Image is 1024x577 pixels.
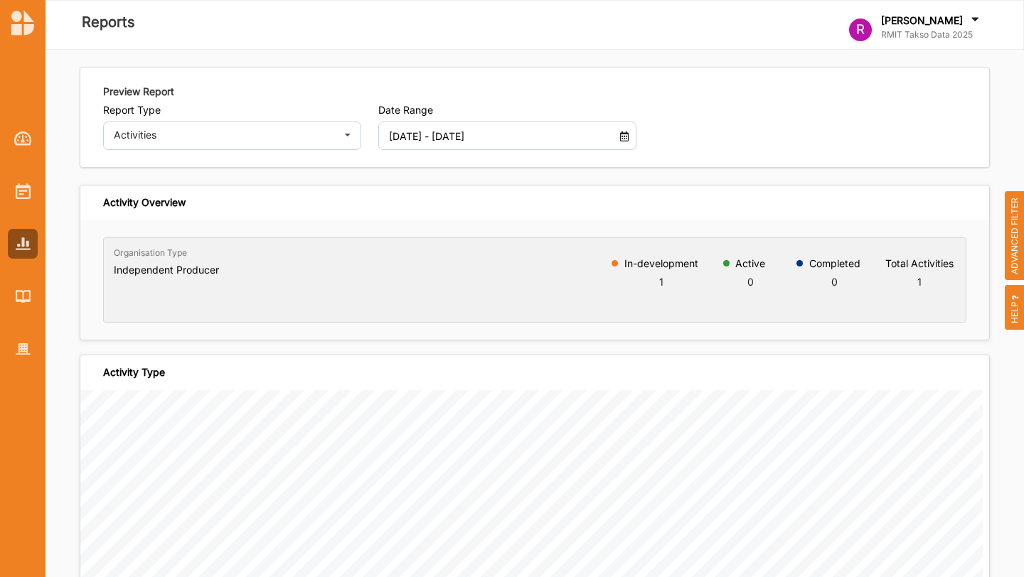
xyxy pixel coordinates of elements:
[103,104,361,117] label: Report Type
[16,183,31,199] img: Activities
[881,29,982,41] label: RMIT Takso Data 2025
[624,258,698,269] label: In-development
[624,274,698,289] div: 1
[82,11,135,34] label: Reports
[114,264,219,276] h6: Independent Producer
[809,258,860,269] label: Completed
[849,18,872,41] div: R
[8,124,38,153] a: Dashboard
[885,274,954,289] div: 1
[735,274,765,289] div: 0
[885,258,954,269] label: Total Activities
[8,334,38,364] a: Organisation
[16,290,31,302] img: Library
[8,281,38,311] a: Library
[735,258,765,269] label: Active
[16,343,31,355] img: Organisation
[881,14,963,27] label: [PERSON_NAME]
[103,196,186,209] div: Activity Overview
[8,229,38,259] a: Reports
[14,131,32,146] img: Dashboard
[381,122,613,150] input: DD MM YYYY - DD MM YYYY
[103,366,165,379] div: Activity Type
[809,274,860,289] div: 0
[16,237,31,249] img: Reports
[378,104,636,117] label: Date Range
[11,10,34,36] img: logo
[114,130,335,140] div: Activities
[114,247,187,259] label: Organisation Type
[8,176,38,206] a: Activities
[103,85,174,99] label: Preview Report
